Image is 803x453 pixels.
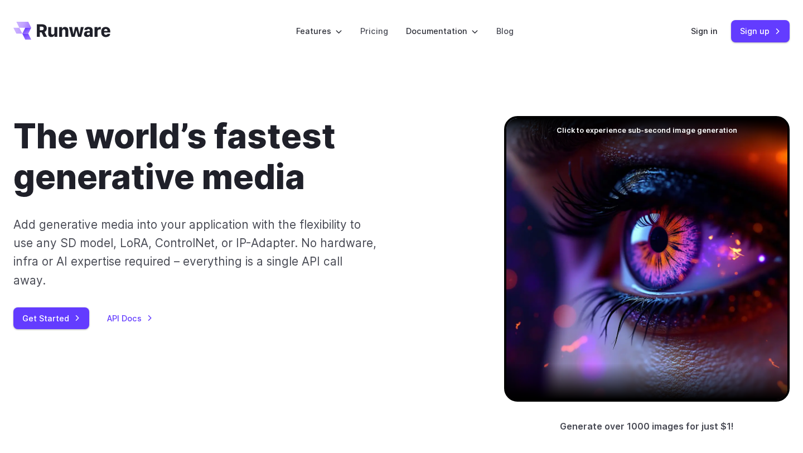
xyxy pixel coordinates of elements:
label: Documentation [406,25,478,37]
a: Get Started [13,307,89,329]
a: Pricing [360,25,388,37]
a: Sign in [691,25,718,37]
a: Sign up [731,20,790,42]
a: Go to / [13,22,110,40]
a: Blog [496,25,514,37]
p: Add generative media into your application with the flexibility to use any SD model, LoRA, Contro... [13,215,378,290]
label: Features [296,25,342,37]
a: API Docs [107,312,153,325]
p: Generate over 1000 images for just $1! [560,420,734,434]
h1: The world’s fastest generative media [13,116,468,197]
